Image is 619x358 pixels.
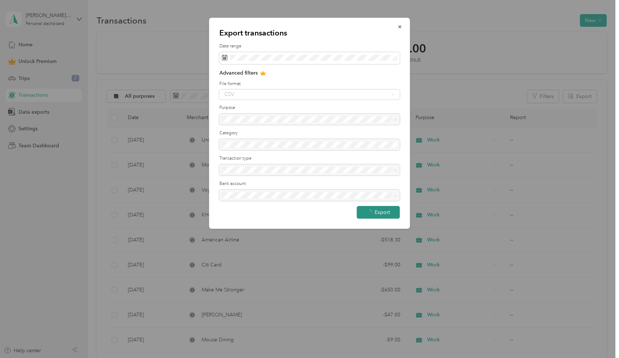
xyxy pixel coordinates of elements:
label: Date range [219,43,400,50]
label: File format [219,81,400,87]
p: Export transactions [219,28,400,38]
label: Purpose [219,105,400,111]
button: Export [357,206,400,219]
label: Transaction type [219,155,400,162]
p: Advanced filters [219,69,400,77]
label: Category [219,130,400,136]
iframe: Everlance-gr Chat Button Frame [578,317,619,358]
label: Bank account [219,181,400,187]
